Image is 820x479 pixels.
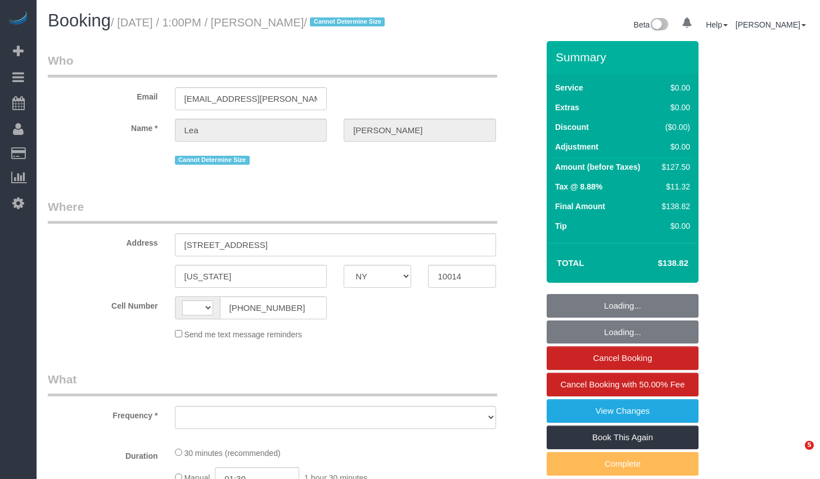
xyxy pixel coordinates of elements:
[344,119,496,142] input: Last Name
[555,220,567,232] label: Tip
[706,20,728,29] a: Help
[175,119,327,142] input: First Name
[657,220,690,232] div: $0.00
[175,265,327,288] input: City
[657,161,690,173] div: $127.50
[48,11,111,30] span: Booking
[547,373,699,396] a: Cancel Booking with 50.00% Fee
[39,446,166,462] label: Duration
[555,102,579,113] label: Extras
[428,265,495,288] input: Zip Code
[39,406,166,421] label: Frequency *
[555,161,640,173] label: Amount (before Taxes)
[657,82,690,93] div: $0.00
[736,20,806,29] a: [PERSON_NAME]
[657,181,690,192] div: $11.32
[39,119,166,134] label: Name *
[39,233,166,248] label: Address
[782,441,809,468] iframe: Intercom live chat
[657,201,690,212] div: $138.82
[657,102,690,113] div: $0.00
[48,371,497,396] legend: What
[7,11,29,27] img: Automaid Logo
[657,141,690,152] div: $0.00
[547,346,699,370] a: Cancel Booking
[557,258,584,268] strong: Total
[304,16,388,29] span: /
[555,181,602,192] label: Tax @ 8.88%
[48,198,497,224] legend: Where
[624,259,688,268] h4: $138.82
[634,20,669,29] a: Beta
[310,17,385,26] span: Cannot Determine Size
[650,18,668,33] img: New interface
[39,296,166,311] label: Cell Number
[805,441,814,450] span: 5
[555,201,605,212] label: Final Amount
[657,121,690,133] div: ($0.00)
[48,52,497,78] legend: Who
[220,296,327,319] input: Cell Number
[555,121,589,133] label: Discount
[547,399,699,423] a: View Changes
[555,82,583,93] label: Service
[175,87,327,110] input: Email
[555,141,598,152] label: Adjustment
[547,426,699,449] a: Book This Again
[184,449,280,458] span: 30 minutes (recommended)
[39,87,166,102] label: Email
[556,51,693,64] h3: Summary
[175,156,250,165] span: Cannot Determine Size
[111,16,388,29] small: / [DATE] / 1:00PM / [PERSON_NAME]
[561,379,685,389] span: Cancel Booking with 50.00% Fee
[184,330,301,339] span: Send me text message reminders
